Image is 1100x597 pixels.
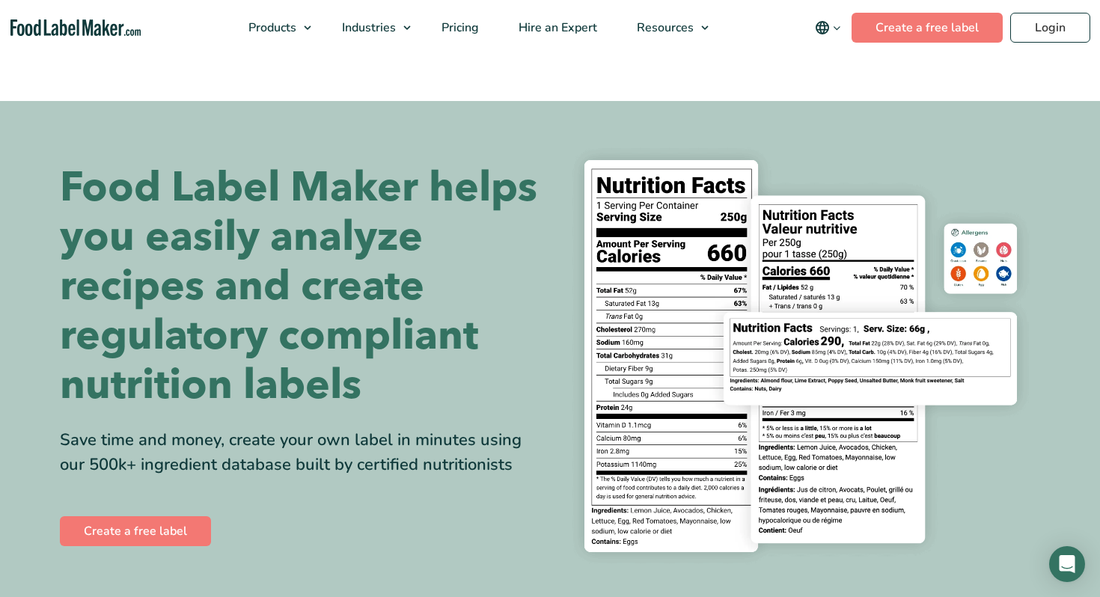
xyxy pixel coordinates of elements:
h1: Food Label Maker helps you easily analyze recipes and create regulatory compliant nutrition labels [60,163,539,410]
a: Create a free label [60,516,211,546]
a: Create a free label [852,13,1003,43]
span: Resources [632,19,695,36]
span: Hire an Expert [514,19,599,36]
span: Pricing [437,19,480,36]
div: Save time and money, create your own label in minutes using our 500k+ ingredient database built b... [60,428,539,477]
div: Open Intercom Messenger [1049,546,1085,582]
a: Login [1010,13,1090,43]
span: Industries [337,19,397,36]
span: Products [244,19,298,36]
